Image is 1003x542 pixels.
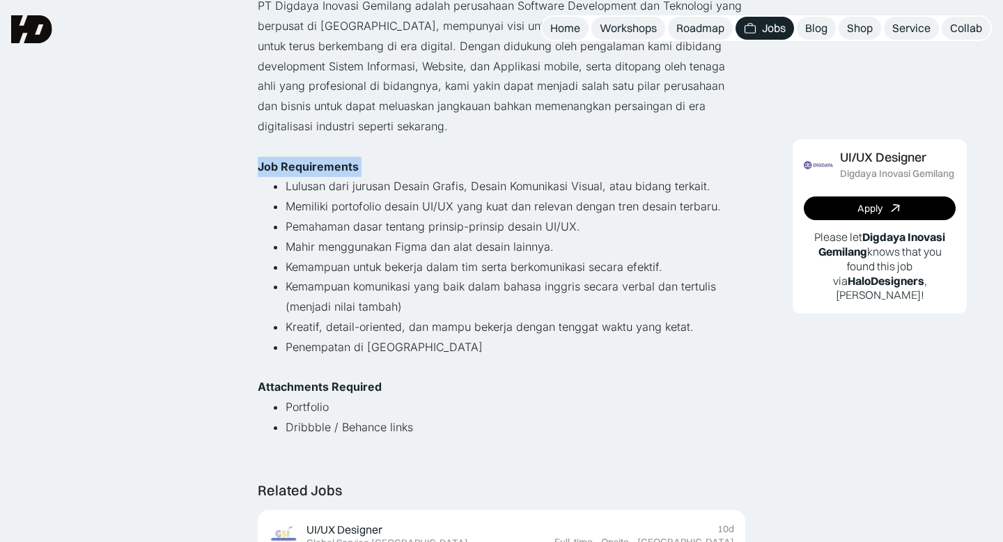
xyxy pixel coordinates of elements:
div: Roadmap [676,21,724,36]
div: Shop [847,21,873,36]
a: Blog [797,17,836,40]
li: Mahir menggunakan Figma dan alat desain lainnya. [286,237,745,257]
strong: Job Requirements [258,160,359,173]
a: Collab [942,17,990,40]
div: Apply [857,203,883,215]
div: Blog [805,21,827,36]
div: Collab [950,21,982,36]
div: Related Jobs [258,482,342,499]
div: Digdaya Inovasi Gemilang [840,168,954,180]
div: UI/UX Designer [306,522,382,537]
a: Home [542,17,589,40]
li: Penempatan di [GEOGRAPHIC_DATA] [286,337,745,378]
li: Memiliki portofolio desain UI/UX yang kuat dan relevan dengan tren desain terbaru. [286,196,745,217]
li: Pemahaman dasar tentang prinsip-prinsip desain UI/UX. [286,217,745,237]
a: Shop [839,17,881,40]
a: Service [884,17,939,40]
li: Kreatif, detail-oriented, dan mampu bekerja dengan tenggat waktu yang ketat. [286,317,745,337]
li: Kemampuan untuk bekerja dalam tim serta berkomunikasi secara efektif. [286,257,745,277]
strong: Attachments Required [258,380,382,394]
div: UI/UX Designer [840,150,926,165]
li: Dribbble / Behance links [286,417,745,438]
a: Jobs [736,17,794,40]
b: HaloDesigners [848,273,924,287]
div: 10d [717,523,734,535]
div: Workshops [600,21,657,36]
div: Service [892,21,931,36]
p: Please let knows that you found this job via , [PERSON_NAME]! [804,230,956,302]
div: Jobs [762,21,786,36]
li: Portfolio [286,397,745,417]
div: Home [550,21,580,36]
p: ‍ [258,137,745,157]
a: Workshops [591,17,665,40]
a: Apply [804,196,956,220]
a: Roadmap [668,17,733,40]
b: Digdaya Inovasi Gemilang [818,230,946,258]
li: Kemampuan komunikasi yang baik dalam bahasa inggris secara verbal dan tertulis (menjadi nilai tam... [286,277,745,317]
img: Job Image [804,150,833,180]
li: Lulusan dari jurusan Desain Grafis, Desain Komunikasi Visual, atau bidang terkait. [286,176,745,196]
